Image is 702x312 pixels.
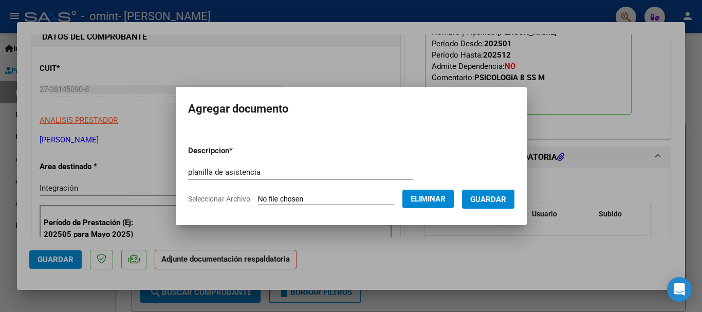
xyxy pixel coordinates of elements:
p: Descripcion [188,145,286,157]
button: Eliminar [402,190,454,208]
span: Seleccionar Archivo [188,195,250,203]
span: Guardar [470,195,506,204]
span: Eliminar [411,194,446,204]
div: Open Intercom Messenger [667,277,692,302]
h2: Agregar documento [188,99,514,119]
button: Guardar [462,190,514,209]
